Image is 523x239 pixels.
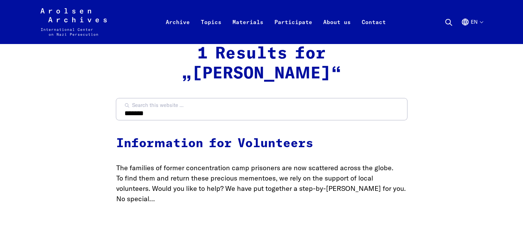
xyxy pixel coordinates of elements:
a: Archive [160,17,195,44]
a: About us [318,17,356,44]
a: Materials [227,17,269,44]
nav: Primary [160,8,391,36]
button: English, language selection [461,18,483,43]
a: Participate [269,17,318,44]
a: Topics [195,17,227,44]
p: The families of former concentration camp prisoners are now scattered across the globe. To find t... [116,163,407,204]
h2: 1 Results for „[PERSON_NAME]“ [116,44,407,84]
a: Information for Volunteers [116,138,313,150]
a: Contact [356,17,391,44]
